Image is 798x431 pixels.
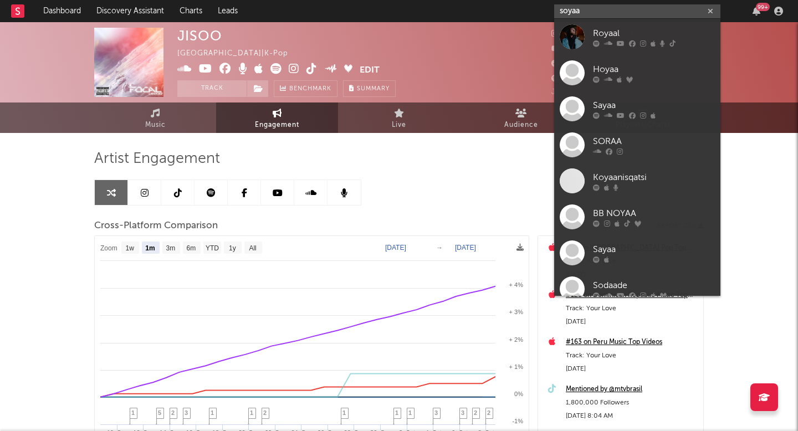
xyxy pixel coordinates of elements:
text: → [436,244,443,252]
div: Track: Your Love [566,349,698,362]
a: Sayaa [554,235,720,271]
div: Sodaade [593,279,715,292]
div: Koyaanisqatsi [593,171,715,184]
div: [GEOGRAPHIC_DATA] | K-Pop [177,47,301,60]
text: [DATE] [455,244,476,252]
div: Sayaa [593,99,715,112]
text: + 3% [509,309,524,315]
span: 1 [408,409,412,416]
div: Sayaa [593,243,715,256]
text: + 4% [509,281,524,288]
div: 1,800,000 Followers [566,396,698,409]
span: Benchmark [289,83,331,96]
div: [DATE] 8:04 AM [566,409,698,423]
div: [DATE] [566,362,698,376]
text: 0% [514,391,523,397]
div: JISOO [177,28,222,44]
span: 2 [171,409,175,416]
text: [DATE] [385,244,406,252]
text: 6m [187,244,196,252]
a: BB NOYAA [554,199,720,235]
span: Summary [357,86,390,92]
a: Koyaanisqatsi [554,163,720,199]
text: + 1% [509,363,524,370]
div: Track: Your Love [566,302,698,315]
span: 2 [474,409,477,416]
a: Sodaade [554,271,720,307]
input: Search for artists [554,4,720,18]
span: 3 [434,409,438,416]
a: Engagement [216,102,338,133]
div: Royaal [593,27,715,40]
span: Artist Engagement [94,152,220,166]
text: 3m [166,244,176,252]
span: Engagement [255,119,299,132]
span: 8,100,000 [551,45,602,53]
span: 1 [211,409,214,416]
a: Live [338,102,460,133]
a: SORAA [554,127,720,163]
div: 99 + [756,3,770,11]
div: [DATE] [566,315,698,329]
text: YTD [206,244,219,252]
span: 3 [461,409,464,416]
span: Jump Score: 72.4 [551,89,616,96]
span: 1 [250,409,253,416]
text: 1y [229,244,236,252]
span: Live [392,119,406,132]
a: Audience [460,102,582,133]
text: -1% [512,418,523,424]
span: 2 [487,409,490,416]
span: Music [145,119,166,132]
text: 1w [126,244,135,252]
text: All [249,244,256,252]
a: Benchmark [274,80,337,97]
text: Zoom [100,244,117,252]
span: 5 [158,409,161,416]
button: Track [177,80,247,97]
div: BB NOYAA [593,207,715,220]
button: 99+ [753,7,760,16]
button: Edit [360,63,380,77]
span: 1 [342,409,346,416]
text: + 2% [509,336,524,343]
a: Royaal [554,19,720,55]
div: Hoyaa [593,63,715,76]
a: Mentioned by @mtvbrasil [566,383,698,396]
a: #163 on Peru Music Top Videos [566,336,698,349]
span: 1 [395,409,398,416]
span: 2 [263,409,267,416]
span: 513 [551,30,577,38]
button: Summary [343,80,396,97]
a: Music [94,102,216,133]
span: 4 Monthly Listeners [551,75,637,83]
text: 1m [145,244,155,252]
a: Sayaa [554,91,720,127]
span: 3 [185,409,188,416]
span: 1 [131,409,135,416]
span: Audience [504,119,538,132]
span: Cross-Platform Comparison [94,219,218,233]
span: 4,600 [551,60,586,68]
div: SORAA [593,135,715,148]
a: Hoyaa [554,55,720,91]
